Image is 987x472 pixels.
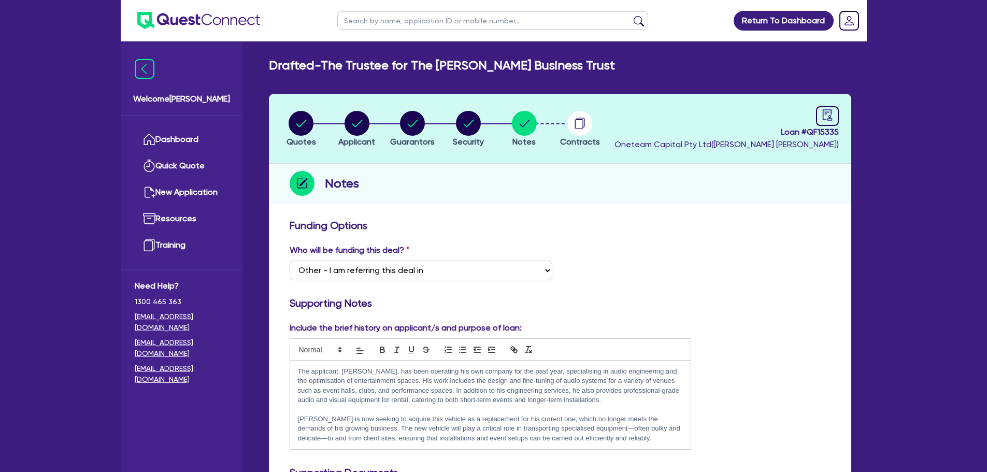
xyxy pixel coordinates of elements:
[452,110,484,149] button: Security
[614,139,839,149] span: Oneteam Capital Pty Ltd ( [PERSON_NAME] [PERSON_NAME] )
[290,219,831,232] h3: Funding Options
[143,186,155,198] img: new-application
[298,367,683,405] p: The applicant, [PERSON_NAME], has been operating his own company for the past year, specialising ...
[290,171,314,196] img: step-icon
[822,109,833,121] span: audit
[135,179,228,206] a: New Application
[143,160,155,172] img: quick-quote
[560,137,600,147] span: Contracts
[338,137,375,147] span: Applicant
[614,126,839,138] span: Loan # QF15335
[511,110,537,149] button: Notes
[390,137,435,147] span: Guarantors
[133,93,230,105] span: Welcome [PERSON_NAME]
[734,11,834,31] a: Return To Dashboard
[453,137,484,147] span: Security
[135,232,228,259] a: Training
[135,311,228,333] a: [EMAIL_ADDRESS][DOMAIN_NAME]
[290,297,831,309] h3: Supporting Notes
[135,296,228,307] span: 1300 465 363
[290,244,409,256] label: Who will be funding this deal?
[560,110,600,149] button: Contracts
[135,337,228,359] a: [EMAIL_ADDRESS][DOMAIN_NAME]
[287,137,316,147] span: Quotes
[512,137,536,147] span: Notes
[337,11,648,30] input: Search by name, application ID or mobile number...
[298,414,683,443] p: [PERSON_NAME] is now seeking to acquire this vehicle as a replacement for his current one, which ...
[290,322,522,334] label: Include the brief history on applicant/s and purpose of loan:
[338,110,376,149] button: Applicant
[135,363,228,385] a: [EMAIL_ADDRESS][DOMAIN_NAME]
[137,12,260,29] img: quest-connect-logo-blue
[135,59,154,79] img: icon-menu-close
[390,110,435,149] button: Guarantors
[816,106,839,126] a: audit
[325,174,359,193] h2: Notes
[135,126,228,153] a: Dashboard
[836,7,863,34] a: Dropdown toggle
[135,153,228,179] a: Quick Quote
[143,239,155,251] img: training
[286,110,317,149] button: Quotes
[135,206,228,232] a: Resources
[143,212,155,225] img: resources
[269,58,615,73] h2: Drafted - The Trustee for The [PERSON_NAME] Business Trust
[135,280,228,292] span: Need Help?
